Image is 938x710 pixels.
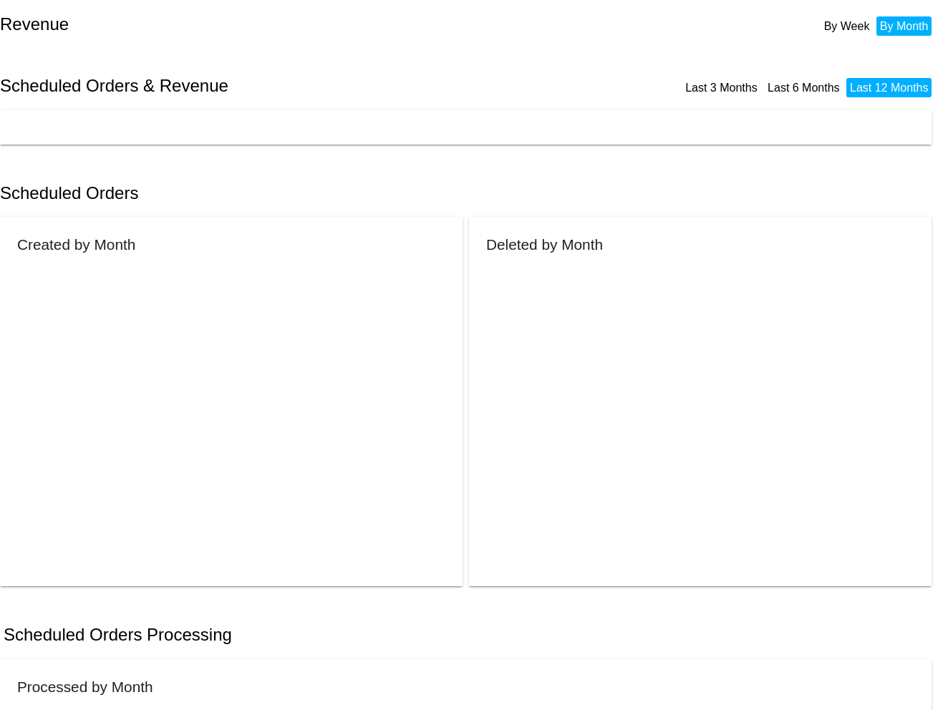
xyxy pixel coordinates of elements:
a: Last 12 Months [850,82,928,94]
h2: Deleted by Month [486,236,603,253]
h2: Scheduled Orders Processing [4,625,232,645]
a: Last 3 Months [685,82,758,94]
h2: Created by Month [17,236,135,253]
li: By Week [821,16,874,36]
a: Last 6 Months [768,82,840,94]
li: By Month [876,16,932,36]
h2: Processed by Month [17,679,153,695]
